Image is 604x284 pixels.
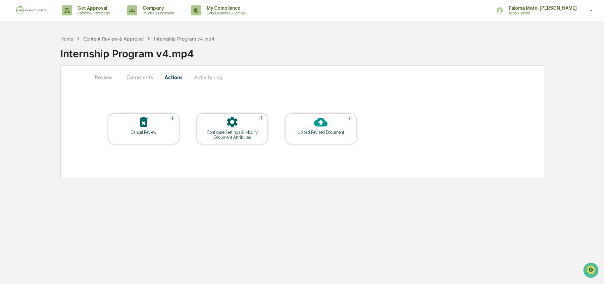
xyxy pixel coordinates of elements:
[13,84,43,91] span: Preclearance
[7,98,12,103] div: 🔎
[7,14,122,24] p: How can we help?
[7,85,12,90] div: 🖐️
[347,115,353,121] img: Help
[49,85,54,90] div: 🗄️
[154,36,214,42] div: Internship Program v4.mp4
[137,11,178,15] p: Policies & Documents
[47,113,81,118] a: Powered byPylon
[83,36,144,42] div: Content Review & Approval
[60,36,73,42] div: Home
[91,69,514,85] div: secondary tabs example
[72,11,114,15] p: Content & Transactions
[137,5,178,11] p: Company
[46,81,86,94] a: 🗄️Attestations
[202,130,262,140] div: Configure Settings & Modify Document Attributes
[170,115,175,121] img: Help
[503,11,569,15] p: Access Persons
[13,97,42,104] span: Data Lookup
[114,53,122,61] button: Start new chat
[67,113,81,118] span: Pylon
[121,69,158,85] button: Comments
[23,51,110,58] div: Start new chat
[113,130,174,135] div: Cancel Review
[201,5,249,11] p: My Compliance
[16,6,48,15] img: logo
[259,115,264,121] img: Help
[158,69,189,85] button: Actions
[189,69,228,85] button: Activity Log
[201,11,249,15] p: Data, Deadlines & Settings
[7,51,19,63] img: 1746055101610-c473b297-6a78-478c-a979-82029cc54cd1
[91,69,121,85] button: Review
[503,5,580,11] p: Paloma Mate-[PERSON_NAME]
[291,130,351,135] div: Upload Revised Document
[4,81,46,94] a: 🖐️Preclearance
[23,58,85,63] div: We're available if you need us!
[583,262,601,280] iframe: Open customer support
[55,84,83,91] span: Attestations
[72,5,114,11] p: Get Approval
[4,94,45,106] a: 🔎Data Lookup
[60,42,604,60] div: Internship Program v4.mp4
